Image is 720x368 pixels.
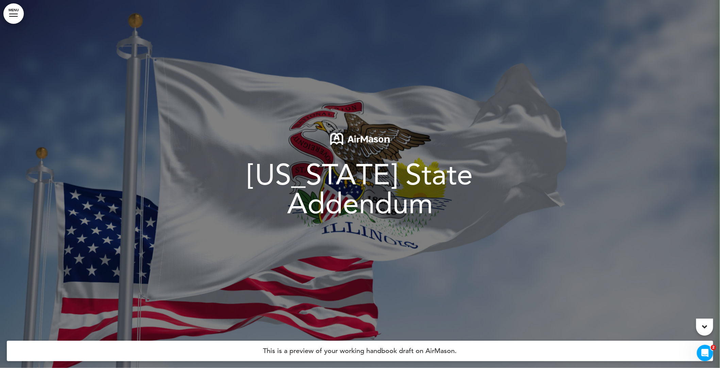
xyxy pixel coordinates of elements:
[7,341,713,361] h4: This is a preview of your working handbook draft on AirMason.
[3,3,24,24] a: MENU
[247,157,473,220] span: [US_STATE] State Addendum
[711,345,716,350] span: 2
[697,345,713,361] iframe: Intercom live chat
[330,133,390,145] img: 1722553576973-Airmason_logo_White.png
